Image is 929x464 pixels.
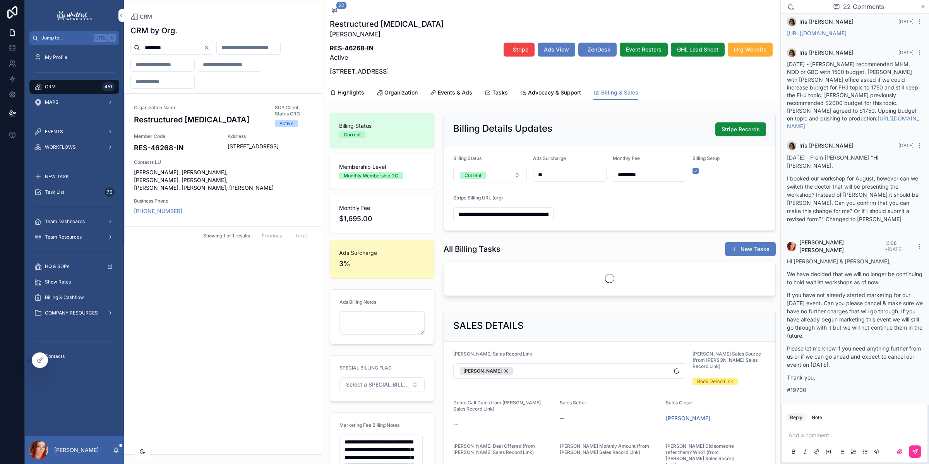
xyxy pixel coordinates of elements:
[339,422,399,428] span: Marketing Fee Billing Notes
[29,230,119,244] a: Team Resources
[140,13,152,21] span: CRM
[787,373,923,382] p: Thank you,
[134,133,218,139] span: Member Code
[453,421,458,428] span: --
[885,240,903,252] span: 13:08 • [DATE]
[330,86,364,101] a: Highlights
[453,195,503,201] span: Stripe Billing URL (org)
[29,125,119,139] a: EVENTS
[134,114,266,125] h3: Restructured [MEDICAL_DATA]
[330,44,374,52] strong: RES-46268-IN
[45,218,85,225] span: Team Dashboards
[204,45,213,51] button: Clear
[734,46,766,53] span: Org Website
[666,400,693,406] span: Sales Closer
[787,30,847,36] a: [URL][DOMAIN_NAME]
[45,234,82,240] span: Team Resources
[722,125,760,133] span: Stripe Records
[339,204,425,212] span: Monthly Fee
[787,174,923,223] p: I booked our workshop for August, however can we switch the doctor that will be presenting the wo...
[787,270,923,286] p: We have decided that we will no longer be continuing to hold waitlist workshops as of now.
[697,378,733,385] div: Book Demo Link
[453,351,532,357] span: [PERSON_NAME] Sales Record Link
[29,80,119,94] a: CRM451
[601,89,638,96] span: Billing & Sales
[504,43,535,57] button: Stripe
[560,400,586,406] span: Sales Setter
[677,46,718,53] span: GHL Lead Sheet
[809,413,825,422] button: Note
[444,244,500,254] h1: All Billing Tasks
[339,365,392,371] span: SPECIAL BILLING FLAG
[29,290,119,304] a: Billing & Cashflow
[25,45,124,373] div: scrollable content
[339,249,425,257] span: Ads Surcharge
[130,25,177,36] h1: CRM by Org.
[102,82,115,91] div: 451
[339,213,425,224] span: $1,695.00
[626,46,662,53] span: Event Rosters
[799,142,854,150] span: Iris [PERSON_NAME]
[330,43,444,62] p: Active
[45,129,63,135] span: EVENTS
[463,368,502,374] span: [PERSON_NAME]
[578,43,617,57] button: ZenDesk
[339,299,376,305] span: Ads Billing Notes
[384,89,418,96] span: Organization
[520,86,581,101] a: Advocacy & Support
[728,43,773,57] button: Org Website
[109,35,115,41] span: K
[344,172,398,179] div: Monthly Membership DC
[492,89,508,96] span: Tasks
[485,86,508,101] a: Tasks
[560,443,649,455] span: [PERSON_NAME] Monthly Amount (from [PERSON_NAME] Sales Record Link)
[692,155,720,161] span: Billing Setup
[787,61,919,129] span: [DATE] - [PERSON_NAME] recommended MHM, NDD or GBC with 1500 budget. [PERSON_NAME] with [PERSON_N...
[339,163,425,171] span: Membership Level
[453,168,527,182] button: Select Button
[134,168,312,192] span: [PERSON_NAME], [PERSON_NAME], [PERSON_NAME], [PERSON_NAME], [PERSON_NAME], [PERSON_NAME], [PERSON...
[29,215,119,229] a: Team Dashboards
[715,122,766,136] button: Stripe Records
[29,170,119,184] a: NEW TASK
[29,50,119,64] a: My Profile
[336,2,347,9] span: 22
[787,257,923,394] div: #19700
[528,89,581,96] span: Advocacy & Support
[593,86,638,100] a: Billing & Sales
[666,414,710,422] a: [PERSON_NAME]
[45,99,58,105] span: MAPS
[544,46,569,53] span: Ads View
[460,367,513,375] button: Unselect 385
[45,144,76,150] span: WORKFLOWS
[134,198,187,204] span: Business Phone
[787,291,923,340] p: If you have not already started marketing for our [DATE] event. Can you please cancel & make sure...
[45,174,69,180] span: NEW TASK
[54,446,99,454] p: [PERSON_NAME]
[29,31,119,45] button: Jump to...CtrlK
[438,89,472,96] span: Events & Ads
[330,6,339,15] button: 22
[45,279,71,285] span: Show Rates
[787,257,923,265] p: Hi [PERSON_NAME] & [PERSON_NAME],
[613,155,640,161] span: Monthly Fee
[330,19,444,29] h1: Restructured [MEDICAL_DATA]
[799,49,854,57] span: Iris [PERSON_NAME]
[538,43,575,57] button: Ads View
[134,105,266,111] span: Organization Name
[898,19,914,24] span: [DATE]
[560,414,564,422] span: --
[338,89,364,96] span: Highlights
[330,29,444,39] p: [PERSON_NAME]
[453,400,541,412] span: Demo Call Date (from [PERSON_NAME] Sales Record Link)
[94,34,108,42] span: Ctrl
[725,242,776,256] button: New Tasks
[346,381,409,388] span: Select a SPECIAL BILLING FLAG
[339,377,425,392] button: Select Button
[620,43,668,57] button: Event Rosters
[453,122,552,135] h2: Billing Details Updates
[134,159,312,165] span: Contacts LU
[453,363,686,379] button: Select Button
[45,84,56,90] span: CRM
